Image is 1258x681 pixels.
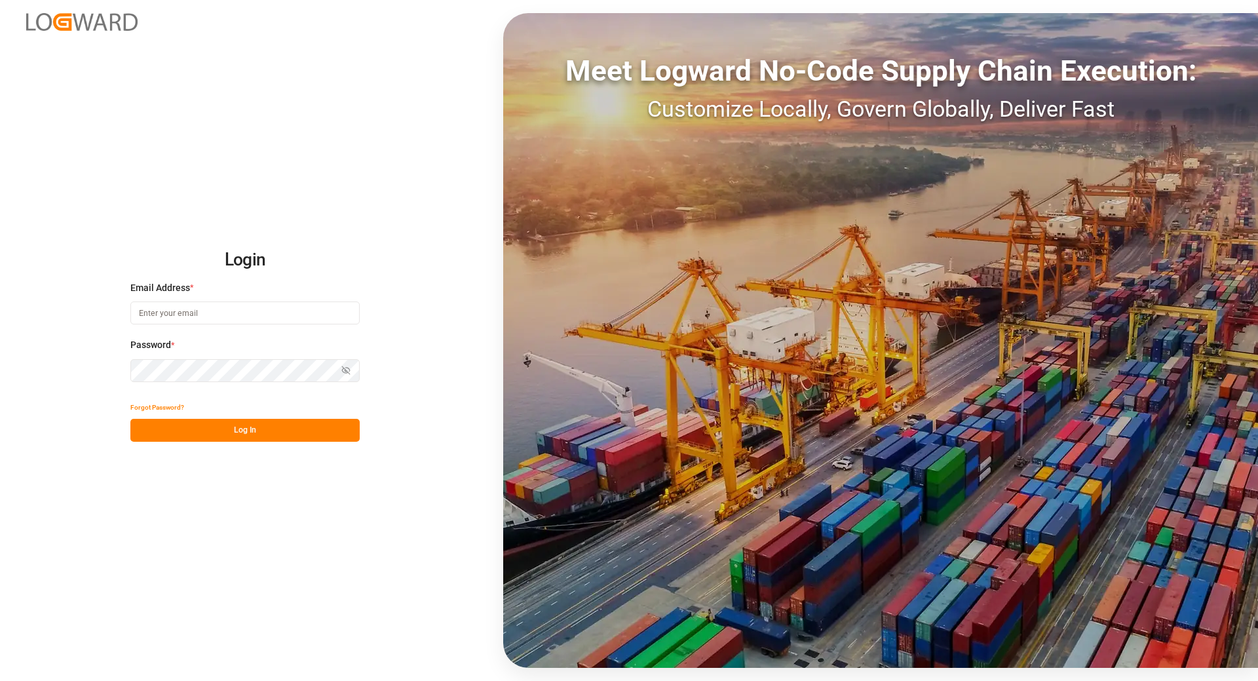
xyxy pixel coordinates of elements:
div: Customize Locally, Govern Globally, Deliver Fast [503,92,1258,126]
h2: Login [130,239,360,281]
div: Meet Logward No-Code Supply Chain Execution: [503,49,1258,92]
button: Log In [130,419,360,442]
button: Forgot Password? [130,396,184,419]
input: Enter your email [130,302,360,324]
img: Logward_new_orange.png [26,13,138,31]
span: Email Address [130,281,190,295]
span: Password [130,338,171,352]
